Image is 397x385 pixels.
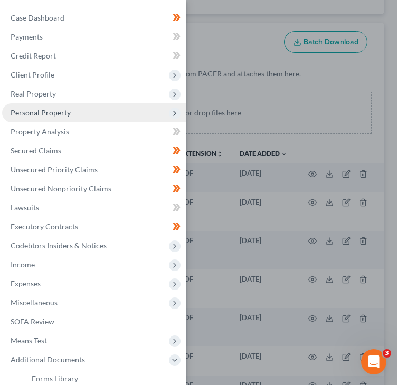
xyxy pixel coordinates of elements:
[11,165,98,174] span: Unsecured Priority Claims
[11,317,54,326] span: SOFA Review
[11,13,64,22] span: Case Dashboard
[11,146,61,155] span: Secured Claims
[11,108,71,117] span: Personal Property
[11,222,78,231] span: Executory Contracts
[11,184,111,193] span: Unsecured Nonpriority Claims
[2,179,186,198] a: Unsecured Nonpriority Claims
[2,198,186,217] a: Lawsuits
[2,312,186,331] a: SOFA Review
[2,46,186,65] a: Credit Report
[11,241,107,250] span: Codebtors Insiders & Notices
[11,203,39,212] span: Lawsuits
[2,141,186,160] a: Secured Claims
[32,374,78,383] span: Forms Library
[11,51,56,60] span: Credit Report
[11,279,41,288] span: Expenses
[11,127,69,136] span: Property Analysis
[11,89,56,98] span: Real Property
[383,349,391,358] span: 3
[2,217,186,236] a: Executory Contracts
[2,122,186,141] a: Property Analysis
[361,349,386,374] iframe: Intercom live chat
[2,27,186,46] a: Payments
[11,32,43,41] span: Payments
[2,8,186,27] a: Case Dashboard
[11,336,47,345] span: Means Test
[11,298,58,307] span: Miscellaneous
[11,260,35,269] span: Income
[11,70,54,79] span: Client Profile
[11,355,85,364] span: Additional Documents
[2,160,186,179] a: Unsecured Priority Claims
